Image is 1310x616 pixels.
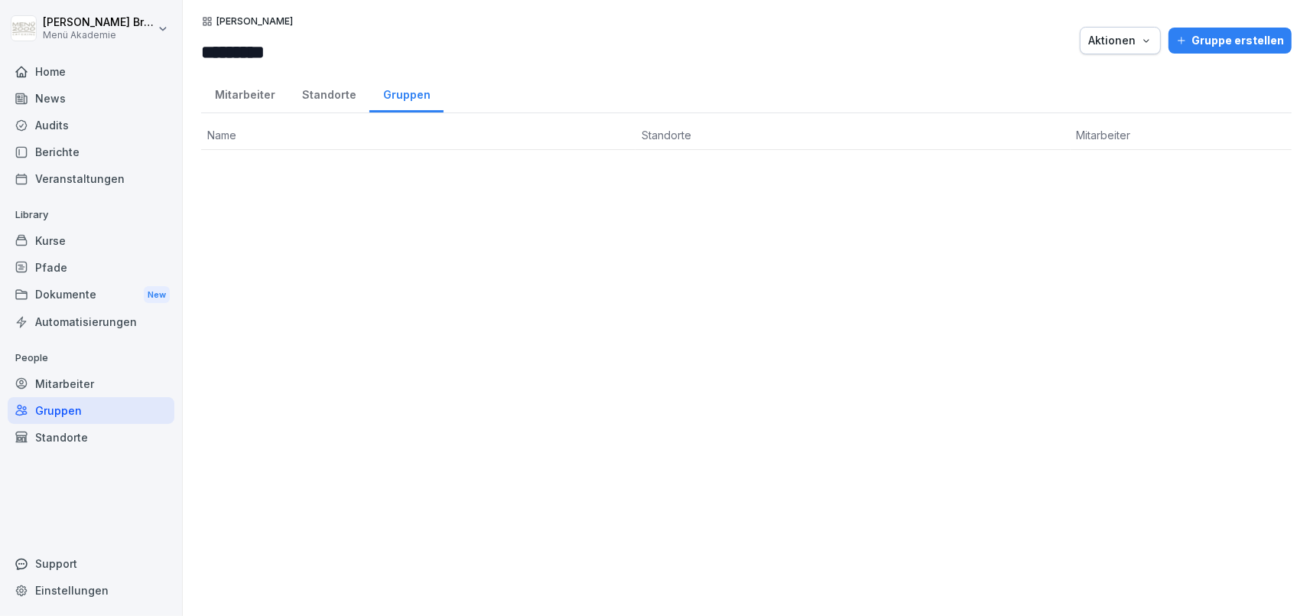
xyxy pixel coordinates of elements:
[201,73,288,112] a: Mitarbeiter
[8,254,174,281] a: Pfade
[8,424,174,451] a: Standorte
[1088,32,1152,49] div: Aktionen
[8,281,174,309] a: DokumenteNew
[201,121,635,150] th: Name
[1071,121,1292,150] th: Mitarbeiter
[8,203,174,227] p: Library
[8,397,174,424] a: Gruppen
[8,85,174,112] a: News
[8,370,174,397] a: Mitarbeiter
[8,165,174,192] a: Veranstaltungen
[43,16,154,29] p: [PERSON_NAME] Bruns
[43,30,154,41] p: Menü Akademie
[1169,28,1292,54] button: Gruppe erstellen
[8,550,174,577] div: Support
[8,139,174,165] a: Berichte
[8,346,174,370] p: People
[8,308,174,335] a: Automatisierungen
[216,16,293,27] p: [PERSON_NAME]
[8,577,174,604] a: Einstellungen
[8,112,174,139] a: Audits
[1176,32,1284,49] div: Gruppe erstellen
[369,73,444,112] a: Gruppen
[1080,27,1161,54] button: Aktionen
[8,58,174,85] a: Home
[8,227,174,254] a: Kurse
[144,286,170,304] div: New
[8,281,174,309] div: Dokumente
[635,121,1070,150] th: Standorte
[288,73,369,112] a: Standorte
